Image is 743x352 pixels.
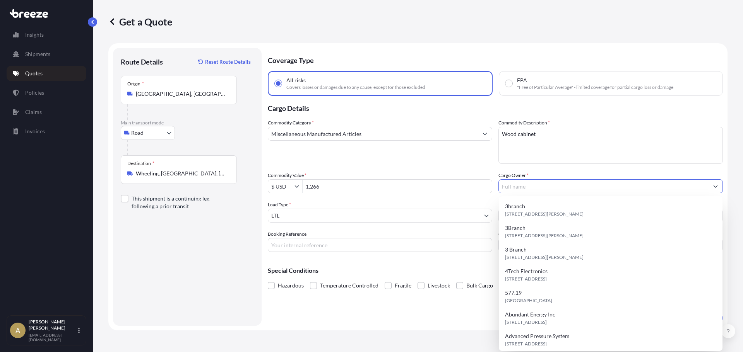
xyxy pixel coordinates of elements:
[505,253,584,261] span: [STREET_ADDRESS][PERSON_NAME]
[320,280,378,291] span: Temperature Controlled
[268,267,723,274] p: Special Conditions
[505,232,584,240] span: [STREET_ADDRESS][PERSON_NAME]
[268,119,314,127] label: Commodity Category
[505,318,547,326] span: [STREET_ADDRESS]
[303,179,492,193] input: Type amount
[136,90,227,98] input: Origin
[466,280,493,291] span: Bulk Cargo
[127,160,154,167] div: Destination
[709,179,722,193] button: Show suggestions
[268,179,294,193] input: Commodity Value
[25,89,44,97] p: Policies
[498,230,526,238] label: Carrier Name
[505,210,584,218] span: [STREET_ADDRESS][PERSON_NAME]
[121,126,175,140] button: Select transport
[25,50,50,58] p: Shipments
[121,120,254,126] p: Main transport mode
[505,289,522,297] span: 577.19
[268,96,723,119] p: Cargo Details
[108,15,172,28] p: Get a Quote
[505,340,547,348] span: [STREET_ADDRESS]
[505,267,548,275] span: 4Tech Electronics
[505,297,552,304] span: [GEOGRAPHIC_DATA]
[25,108,42,116] p: Claims
[498,119,550,127] label: Commodity Description
[268,230,306,238] label: Booking Reference
[478,127,492,141] button: Show suggestions
[25,128,45,135] p: Invoices
[505,246,527,253] span: 3 Branch
[498,201,523,209] label: Freight Cost
[15,326,20,334] span: A
[268,48,723,71] p: Coverage Type
[25,31,44,39] p: Insights
[505,202,525,210] span: 3branch
[268,172,306,179] label: Commodity Value
[498,238,723,252] input: Enter name
[505,224,526,232] span: 3Branch
[278,280,304,291] span: Hazardous
[517,84,673,90] span: "Free of Particular Average" - limited coverage for partial cargo loss or damage
[29,319,77,331] p: [PERSON_NAME] [PERSON_NAME]
[131,129,144,137] span: Road
[136,170,227,177] input: Destination
[268,238,492,252] input: Your internal reference
[127,81,144,87] div: Origin
[25,70,43,77] p: Quotes
[505,275,547,283] span: [STREET_ADDRESS]
[286,84,425,90] span: Covers losses or damages due to any cause, except for those excluded
[268,201,291,209] span: Load Type
[294,182,302,190] button: Show suggestions
[517,77,527,84] span: FPA
[132,195,231,210] label: This shipment is a continuing leg following a prior transit
[286,77,306,84] span: All risks
[29,333,77,342] p: [EMAIL_ADDRESS][DOMAIN_NAME]
[271,212,279,219] span: LTL
[121,57,163,66] p: Route Details
[428,280,450,291] span: Livestock
[498,172,529,179] label: Cargo Owner
[395,280,411,291] span: Fragile
[505,311,555,318] span: Abundant Energy Inc
[499,179,709,193] input: Full name
[505,332,570,340] span: Advanced Pressure System
[205,58,251,66] p: Reset Route Details
[268,127,478,141] input: Select a commodity type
